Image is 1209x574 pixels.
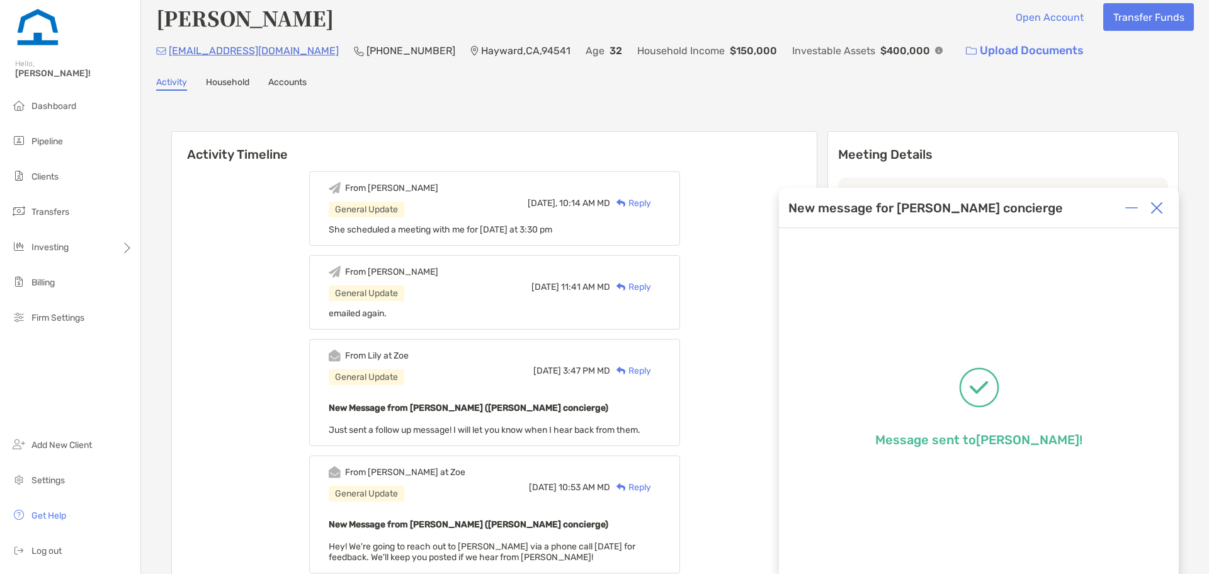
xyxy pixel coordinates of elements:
[616,283,626,291] img: Reply icon
[11,507,26,522] img: get-help icon
[838,147,1168,163] p: Meeting Details
[1006,3,1093,31] button: Open Account
[958,37,1092,64] a: Upload Documents
[169,43,339,59] p: [EMAIL_ADDRESS][DOMAIN_NAME]
[730,43,777,59] p: $150,000
[11,437,26,452] img: add_new_client icon
[329,369,404,385] div: General Update
[481,43,570,59] p: Hayward , CA , 94541
[528,198,557,209] span: [DATE],
[31,440,92,451] span: Add New Client
[610,364,651,377] div: Reply
[616,199,626,207] img: Reply icon
[329,466,341,478] img: Event icon
[345,350,409,361] div: From Lily at Zoe
[329,182,341,194] img: Event icon
[31,171,59,182] span: Clients
[531,282,559,292] span: [DATE]
[329,285,404,301] div: General Update
[561,282,610,292] span: 11:41 AM MD
[31,277,55,288] span: Billing
[11,133,26,148] img: pipeline icon
[11,309,26,324] img: firm-settings icon
[11,274,26,289] img: billing icon
[345,467,465,478] div: From [PERSON_NAME] at Zoe
[329,486,404,502] div: General Update
[329,519,608,530] b: New Message from [PERSON_NAME] ([PERSON_NAME] concierge)
[31,510,66,521] span: Get Help
[637,43,725,59] p: Household Income
[1125,202,1138,214] img: Expand or collapse
[329,224,552,235] span: She scheduled a meeting with me for [DATE] at 3:30 pm
[345,183,438,193] div: From [PERSON_NAME]
[610,280,651,294] div: Reply
[329,350,341,362] img: Event icon
[15,68,133,79] span: [PERSON_NAME]!
[268,77,307,91] a: Accounts
[31,101,76,112] span: Dashboard
[31,475,65,486] span: Settings
[156,47,166,55] img: Email Icon
[11,542,26,558] img: logout icon
[616,367,626,375] img: Reply icon
[345,267,438,277] div: From [PERSON_NAME]
[533,365,561,376] span: [DATE]
[31,242,69,253] span: Investing
[31,136,63,147] span: Pipeline
[616,483,626,491] img: Reply icon
[11,98,26,113] img: dashboard icon
[880,43,930,59] p: $400,000
[11,472,26,487] img: settings icon
[172,132,817,162] h6: Activity Timeline
[959,367,999,408] img: Message successfully sent
[31,207,69,217] span: Transfers
[1150,202,1163,214] img: Close
[329,425,640,435] span: Just sent a follow up message! I will let you know when I hear back from them.
[206,77,249,91] a: Household
[31,313,84,323] span: Firm Settings
[610,481,651,494] div: Reply
[610,43,622,59] p: 32
[31,546,62,556] span: Log out
[966,47,977,55] img: button icon
[559,198,610,209] span: 10:14 AM MD
[470,46,479,56] img: Location Icon
[559,482,610,493] span: 10:53 AM MD
[366,43,455,59] p: [PHONE_NUMBER]
[563,365,610,376] span: 3:47 PM MD
[329,403,608,413] b: New Message from [PERSON_NAME] ([PERSON_NAME] concierge)
[11,168,26,183] img: clients icon
[935,47,943,54] img: Info Icon
[792,43,875,59] p: Investable Assets
[156,3,334,32] h4: [PERSON_NAME]
[1103,3,1194,31] button: Transfer Funds
[15,5,60,50] img: Zoe Logo
[329,266,341,278] img: Event icon
[329,202,404,217] div: General Update
[329,308,387,319] span: emailed again.
[586,43,604,59] p: Age
[875,432,1082,447] p: Message sent to [PERSON_NAME] !
[156,77,187,91] a: Activity
[354,46,364,56] img: Phone Icon
[11,204,26,219] img: transfers icon
[329,541,635,563] span: Hey! We're going to reach out to [PERSON_NAME] via a phone call [DATE] for feedback. We'll keep y...
[529,482,557,493] span: [DATE]
[11,239,26,254] img: investing icon
[788,200,1063,215] div: New message for [PERSON_NAME] concierge
[610,197,651,210] div: Reply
